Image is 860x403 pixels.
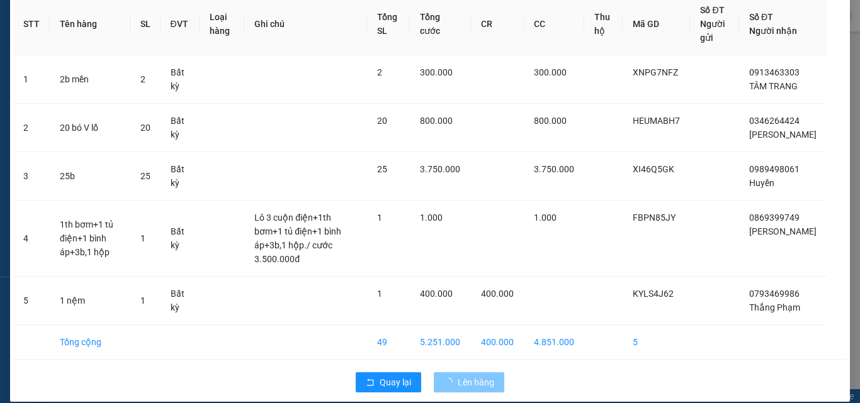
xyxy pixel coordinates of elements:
[534,67,567,77] span: 300.000
[377,164,387,174] span: 25
[534,164,574,174] span: 3.750.000
[623,325,690,360] td: 5
[13,55,50,104] td: 1
[420,213,443,223] span: 1.000
[161,152,200,201] td: Bất kỳ
[50,152,130,201] td: 25b
[50,277,130,325] td: 1 nệm
[377,67,382,77] span: 2
[749,289,800,299] span: 0793469986
[380,375,411,389] span: Quay lại
[633,164,674,174] span: XI46Q5GK
[471,325,524,360] td: 400.000
[749,178,774,188] span: Huyền
[161,277,200,325] td: Bất kỳ
[534,213,557,223] span: 1.000
[633,289,674,299] span: KYLS4J62
[161,104,200,152] td: Bất kỳ
[633,213,676,223] span: FBPN85JY
[749,26,797,36] span: Người nhận
[161,55,200,104] td: Bất kỳ
[140,171,150,181] span: 25
[161,201,200,277] td: Bất kỳ
[377,116,387,126] span: 20
[749,302,800,312] span: Thắng Phạm
[356,372,421,392] button: rollbackQuay lại
[749,67,800,77] span: 0913463303
[700,5,724,15] span: Số ĐT
[420,67,453,77] span: 300.000
[444,378,458,387] span: loading
[633,67,678,77] span: XNPG7NFZ
[524,325,584,360] td: 4.851.000
[633,116,680,126] span: HEUMABH7
[481,289,514,299] span: 400.000
[420,164,460,174] span: 3.750.000
[13,152,50,201] td: 3
[749,213,800,223] span: 0869399749
[749,116,800,126] span: 0346264424
[749,130,817,140] span: [PERSON_NAME]
[140,74,145,84] span: 2
[377,289,382,299] span: 1
[50,325,130,360] td: Tổng cộng
[140,233,145,243] span: 1
[140,123,150,133] span: 20
[749,12,773,22] span: Số ĐT
[13,201,50,277] td: 4
[254,213,341,264] span: Lô 3 cuộn điện+1th bơm+1 tủ điện+1 bình áp+3b,1 hộp./ cước 3.500.000đ
[50,104,130,152] td: 20 bó V lổ
[420,116,453,126] span: 800.000
[50,55,130,104] td: 2b mền
[140,295,145,306] span: 1
[377,213,382,223] span: 1
[410,325,471,360] td: 5.251.000
[458,375,494,389] span: Lên hàng
[420,289,453,299] span: 400.000
[50,201,130,277] td: 1th bơm+1 tủ điện+1 bình áp+3b,1 hộp
[366,378,375,388] span: rollback
[700,19,725,43] span: Người gửi
[749,81,798,91] span: TÂM TRANG
[749,226,817,236] span: [PERSON_NAME]
[367,325,410,360] td: 49
[434,372,504,392] button: Lên hàng
[13,104,50,152] td: 2
[534,116,567,126] span: 800.000
[13,277,50,325] td: 5
[749,164,800,174] span: 0989498061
